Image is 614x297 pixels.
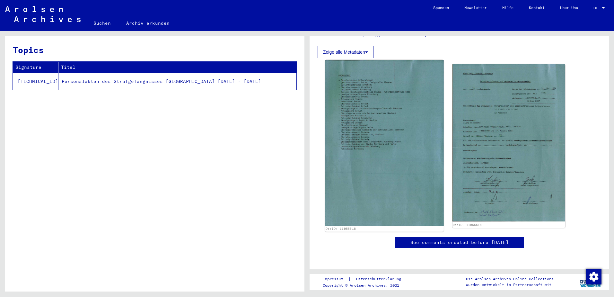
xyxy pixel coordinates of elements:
a: Datenschutzerklärung [351,276,409,283]
a: Archiv erkunden [118,15,177,31]
th: Titel [58,62,296,73]
th: Signature [13,62,58,73]
img: 002.jpg [452,64,566,221]
p: Die Arolsen Archives Online-Collections [466,276,554,282]
h3: Topics [13,44,296,56]
p: Copyright © Arolsen Archives, 2021 [323,283,409,288]
a: Impressum [323,276,348,283]
a: DocID: 11955618 [453,223,482,227]
a: Suchen [86,15,118,31]
img: yv_logo.png [579,274,603,290]
button: Zeige alle Metadaten [318,46,373,58]
td: Personalakten des Strafgefängnisses [GEOGRAPHIC_DATA] [DATE] - [DATE] [58,73,296,90]
img: Arolsen_neg.svg [5,6,81,22]
img: Zustimmung ändern [586,269,601,284]
img: 001.jpg [325,60,443,226]
span: DE [593,6,601,10]
a: DocID: 11955618 [326,227,356,231]
p: wurden entwickelt in Partnerschaft mit [466,282,554,288]
td: [TECHNICAL_ID] [13,73,58,90]
div: | [323,276,409,283]
a: See comments created before [DATE] [410,239,509,246]
div: Zustimmung ändern [586,269,601,284]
